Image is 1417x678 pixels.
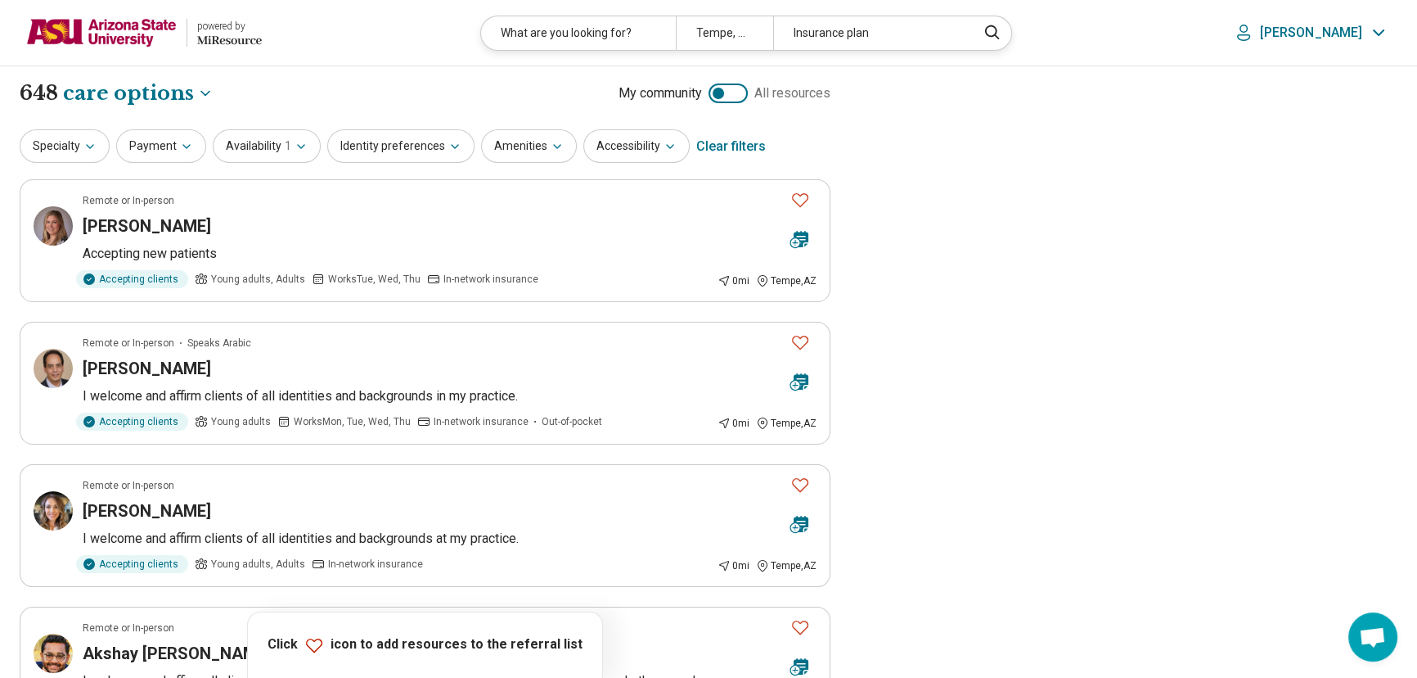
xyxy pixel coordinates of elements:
[63,79,194,107] span: care options
[83,244,816,264] p: Accepting new patients
[756,558,816,573] div: Tempe , AZ
[83,386,816,406] p: I welcome and affirm clients of all identities and backgrounds in my practice.
[1260,25,1362,41] p: [PERSON_NAME]
[83,193,174,208] p: Remote or In-person
[434,414,529,429] span: In-network insurance
[756,416,816,431] div: Tempe , AZ
[784,611,816,644] button: Favorite
[754,84,830,103] span: All resources
[76,413,188,431] div: Accepting clients
[481,129,577,163] button: Amenities
[328,557,423,572] span: In-network insurance
[717,558,749,573] div: 0 mi
[717,416,749,431] div: 0 mi
[756,273,816,288] div: Tempe , AZ
[76,555,188,573] div: Accepting clients
[197,19,262,34] div: powered by
[583,129,690,163] button: Accessibility
[1348,612,1397,662] div: Open chat
[20,79,214,107] h1: 648
[327,129,475,163] button: Identity preferences
[481,16,675,50] div: What are you looking for?
[328,272,421,287] span: Works Tue, Wed, Thu
[83,357,211,380] h3: [PERSON_NAME]
[83,529,816,549] p: I welcome and affirm clients of all identities and backgrounds at my practice.
[26,13,177,52] img: Arizona State University
[83,621,174,635] p: Remote or In-person
[696,127,766,166] div: Clear filters
[83,499,211,522] h3: [PERSON_NAME]
[83,478,174,493] p: Remote or In-person
[784,326,816,359] button: Favorite
[20,129,110,163] button: Specialty
[619,84,702,103] span: My community
[784,468,816,502] button: Favorite
[116,129,206,163] button: Payment
[268,635,583,655] p: Click icon to add resources to the referral list
[211,272,305,287] span: Young adults, Adults
[187,336,251,350] span: Speaks Arabic
[83,642,271,665] h3: Akshay [PERSON_NAME]
[443,272,538,287] span: In-network insurance
[717,273,749,288] div: 0 mi
[676,16,773,50] div: Tempe, AZ 85281
[83,336,174,350] p: Remote or In-person
[83,215,211,237] h3: [PERSON_NAME]
[211,414,271,429] span: Young adults
[285,138,291,155] span: 1
[76,270,188,288] div: Accepting clients
[213,129,321,163] button: Availability1
[26,13,262,52] a: Arizona State Universitypowered by
[542,414,602,429] span: Out-of-pocket
[784,183,816,217] button: Favorite
[294,414,411,429] span: Works Mon, Tue, Wed, Thu
[773,16,967,50] div: Insurance plan
[63,79,214,107] button: Care options
[211,557,305,572] span: Young adults, Adults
